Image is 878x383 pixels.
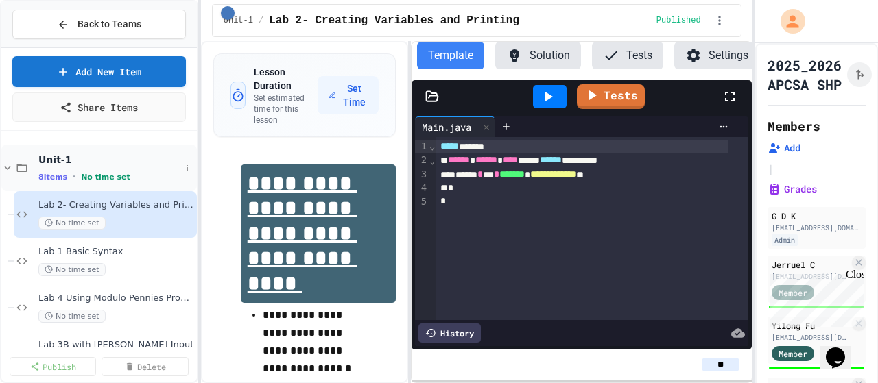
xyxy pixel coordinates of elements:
[417,42,484,69] button: Template
[772,234,798,246] div: Admin
[38,293,194,304] span: Lab 4 Using Modulo Pennies Program
[415,153,429,167] div: 2
[418,323,481,343] div: History
[102,357,188,376] a: Delete
[38,339,194,351] span: Lab 3B with [PERSON_NAME] Input
[38,217,106,230] span: No time set
[254,65,318,92] h3: Lesson Duration
[772,223,862,233] div: [EMAIL_ADDRESS][DOMAIN_NAME]
[318,76,379,114] button: Set Time
[415,116,495,137] div: Main.java
[656,15,701,26] span: Published
[779,347,807,360] span: Member
[12,56,186,87] a: Add New Item
[674,42,759,69] button: Settings
[38,263,106,276] span: No time set
[259,15,263,26] span: /
[73,171,75,182] span: •
[820,328,864,369] iframe: chat widget
[577,84,645,109] a: Tests
[254,92,318,125] p: Set estimated time for this lesson
[38,310,106,323] span: No time set
[415,168,429,182] div: 3
[415,140,429,153] div: 1
[269,12,519,29] span: Lab 2- Creating Variables and Printing
[772,210,862,222] div: G D K
[38,246,194,258] span: Lab 1 Basic Syntax
[81,173,130,182] span: No time set
[772,332,849,343] div: [EMAIL_ADDRESS][DOMAIN_NAME]
[429,140,436,151] span: Fold line
[772,258,849,271] div: Jerruel C
[768,141,800,155] button: Add
[592,42,663,69] button: Tests
[764,269,864,327] iframe: chat widget
[78,17,141,32] span: Back to Teams
[768,160,774,177] span: |
[429,155,436,166] span: Fold line
[656,15,707,26] div: Content is published and visible to students
[847,62,872,87] button: Click to see fork details
[415,182,429,195] div: 4
[415,120,478,134] div: Main.java
[495,42,581,69] button: Solution
[766,5,809,37] div: My Account
[10,357,96,376] a: Publish
[768,182,817,196] button: Grades
[768,116,820,136] h2: Members
[12,10,186,39] button: Back to Teams
[12,92,186,122] a: Share Items
[38,153,180,166] span: Unit-1
[38,173,67,182] span: 8 items
[768,55,842,94] h1: 2025_2026 APCSA SHP
[415,195,429,209] div: 5
[5,5,95,87] div: Chat with us now!Close
[224,15,253,26] span: Unit-1
[180,161,194,175] button: More options
[38,199,194,211] span: Lab 2- Creating Variables and Printing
